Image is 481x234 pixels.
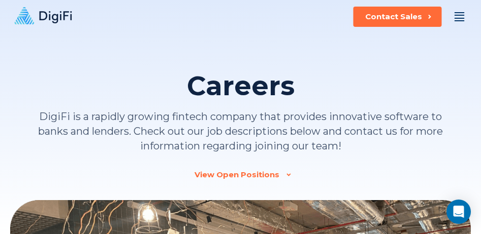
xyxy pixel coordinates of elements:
div: Contact Sales [365,12,422,22]
button: Contact Sales [353,7,441,27]
div: Open Intercom Messenger [446,200,471,224]
a: View Open Positions [195,170,286,180]
div: View Open Positions [195,170,279,180]
h1: Careers [187,71,295,101]
p: DigiFi is a rapidly growing fintech company that provides innovative software to banks and lender... [33,109,449,153]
